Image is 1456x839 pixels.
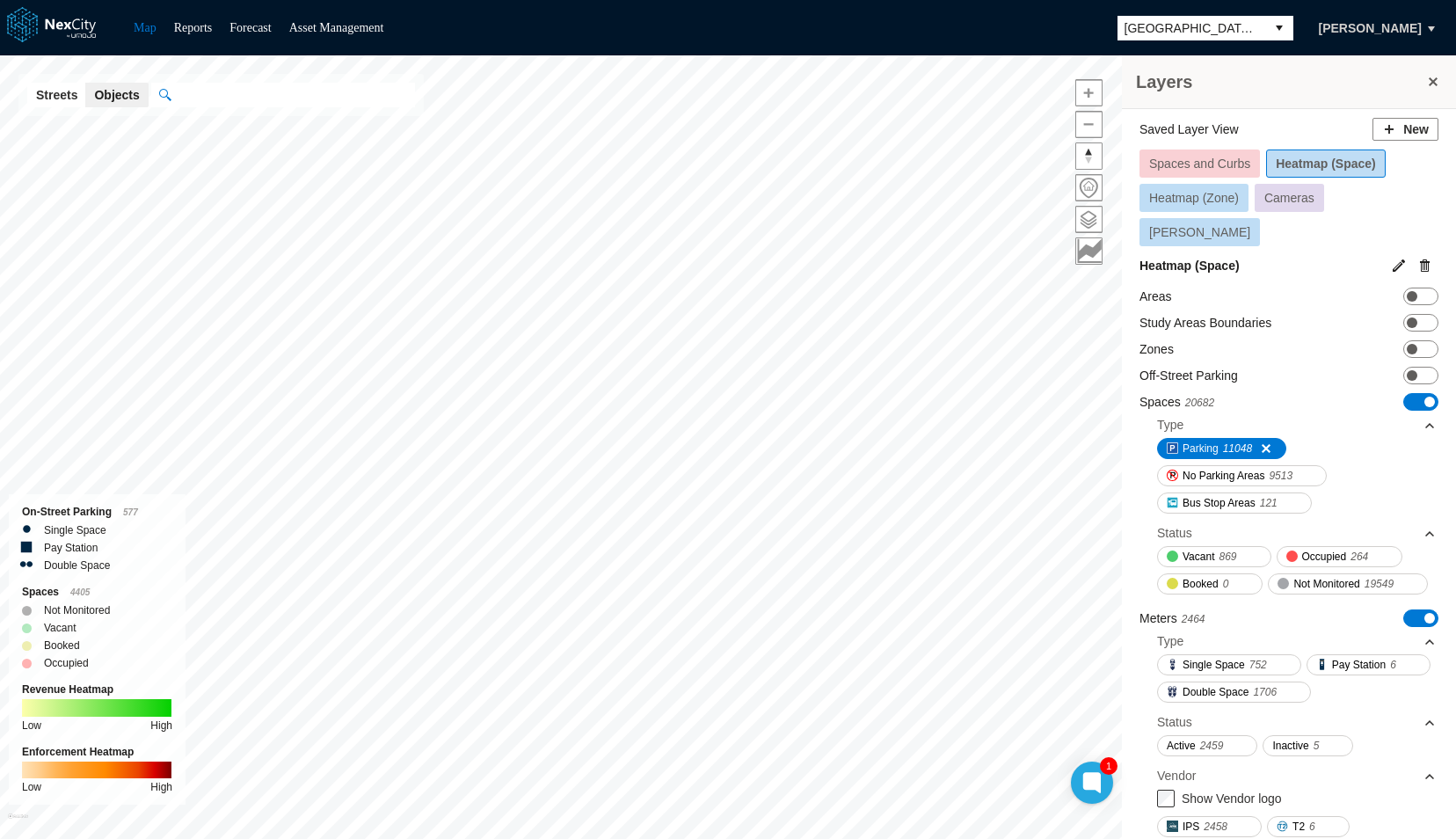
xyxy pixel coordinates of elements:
[1136,69,1424,94] h3: Layers
[22,717,41,734] div: Low
[1219,548,1236,565] span: 869
[1157,520,1437,546] div: Status
[1185,397,1214,409] span: 20682
[174,21,213,34] a: Reports
[1157,546,1271,567] button: Vacant869
[1223,575,1229,593] span: 0
[1157,654,1301,675] button: Single Space752
[1157,632,1183,650] div: Type
[1300,13,1440,43] button: [PERSON_NAME]
[85,83,148,107] button: Objects
[1260,494,1278,512] span: 121
[1167,737,1196,755] span: Active
[1307,654,1431,675] button: Pay Station6
[44,654,89,672] label: Occupied
[36,86,77,104] span: Streets
[1157,682,1311,703] button: Double Space1706
[1183,656,1245,674] span: Single Space
[1253,683,1277,701] span: 1706
[1183,548,1214,565] span: Vacant
[1075,206,1103,233] button: Layers management
[1263,735,1353,756] button: Inactive5
[150,717,172,734] div: High
[1204,818,1227,835] span: 2458
[123,507,138,517] span: 577
[94,86,139,104] span: Objects
[44,522,106,539] label: Single Space
[1183,440,1219,457] span: Parking
[1139,393,1214,412] label: Spaces
[44,637,80,654] label: Booked
[1157,412,1437,438] div: Type
[1332,656,1386,674] span: Pay Station
[1076,80,1102,106] span: Zoom in
[1157,816,1262,837] button: IPS2458
[1264,191,1314,205] span: Cameras
[1157,762,1437,789] div: Vendor
[1319,19,1422,37] span: [PERSON_NAME]
[70,587,90,597] span: 4405
[44,602,110,619] label: Not Monitored
[1149,225,1250,239] span: [PERSON_NAME]
[1157,709,1437,735] div: Status
[1269,467,1292,485] span: 9513
[22,778,41,796] div: Low
[1350,548,1368,565] span: 264
[134,21,157,34] a: Map
[1309,818,1315,835] span: 6
[1075,111,1103,138] button: Zoom out
[22,743,172,761] div: Enforcement Heatmap
[1267,816,1350,837] button: T26
[1157,465,1327,486] button: No Parking Areas9513
[8,813,28,834] a: Mapbox homepage
[1265,16,1293,40] button: select
[1075,79,1103,106] button: Zoom in
[1076,112,1102,137] span: Zoom out
[1139,314,1271,332] label: Study Areas Boundaries
[1139,150,1260,178] button: Spaces and Curbs
[1403,120,1429,138] span: New
[1390,656,1396,674] span: 6
[44,557,110,574] label: Double Space
[1100,757,1117,775] div: 1
[1183,575,1219,593] span: Booked
[1372,118,1438,141] button: New
[1302,548,1347,565] span: Occupied
[1139,367,1238,384] label: Off-Street Parking
[1139,257,1240,274] label: Heatmap (Space)
[1157,524,1192,542] div: Status
[1139,184,1249,212] button: Heatmap (Zone)
[1157,767,1196,784] div: Vendor
[1183,467,1264,485] span: No Parking Areas
[1182,792,1282,806] label: Show Vendor logo
[1276,157,1376,171] span: Heatmap (Space)
[1157,416,1183,434] div: Type
[22,699,171,716] img: revenue
[289,21,384,34] a: Asset Management
[1183,683,1249,701] span: Double Space
[1125,19,1258,37] span: [GEOGRAPHIC_DATA][PERSON_NAME]
[1292,818,1305,835] span: T2
[1200,737,1224,755] span: 2459
[1277,546,1403,567] button: Occupied264
[1223,440,1252,457] span: 11048
[1365,575,1394,593] span: 19549
[1075,174,1103,201] button: Home
[1075,142,1103,170] button: Reset bearing to north
[1293,575,1359,593] span: Not Monitored
[1157,713,1192,731] div: Status
[1157,628,1437,654] div: Type
[1157,438,1286,459] button: Parking11048
[22,583,172,602] div: Spaces
[1075,237,1103,265] button: Key metrics
[44,619,76,637] label: Vacant
[1139,120,1239,138] label: Saved Layer View
[1139,218,1260,246] button: [PERSON_NAME]
[1255,184,1324,212] button: Cameras
[22,503,172,522] div: On-Street Parking
[1149,157,1250,171] span: Spaces and Curbs
[27,83,86,107] button: Streets
[1314,737,1320,755] span: 5
[22,762,171,778] img: enforcement
[1266,150,1386,178] button: Heatmap (Space)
